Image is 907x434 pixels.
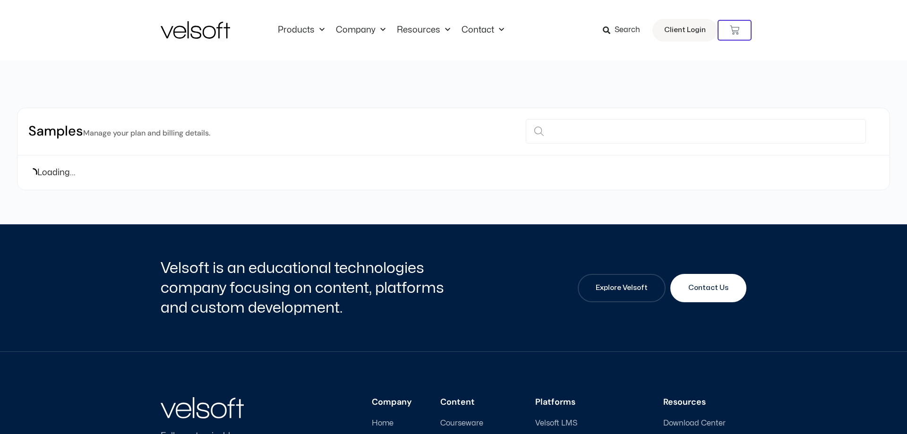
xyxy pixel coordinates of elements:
h3: Content [440,397,507,408]
a: Explore Velsoft [578,274,666,302]
span: Home [372,419,394,428]
a: ResourcesMenu Toggle [391,25,456,35]
h3: Platforms [535,397,635,408]
a: Velsoft LMS [535,419,635,428]
a: Search [603,22,647,38]
a: ProductsMenu Toggle [272,25,330,35]
h3: Resources [663,397,746,408]
a: Home [372,419,412,428]
a: CompanyMenu Toggle [330,25,391,35]
a: Courseware [440,419,507,428]
a: Client Login [652,19,718,42]
h3: Company [372,397,412,408]
span: Explore Velsoft [596,282,648,294]
h2: Velsoft is an educational technologies company focusing on content, platforms and custom developm... [161,258,451,317]
small: Manage your plan and billing details. [83,128,210,138]
a: Download Center [663,419,746,428]
span: Contact Us [688,282,728,294]
span: Download Center [663,419,726,428]
span: Search [615,24,640,36]
span: Velsoft LMS [535,419,577,428]
img: Velsoft Training Materials [161,21,230,39]
a: Contact Us [670,274,746,302]
span: Loading... [37,166,76,179]
a: ContactMenu Toggle [456,25,510,35]
h2: Samples [28,122,210,141]
span: Courseware [440,419,483,428]
span: Client Login [664,24,706,36]
nav: Menu [272,25,510,35]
